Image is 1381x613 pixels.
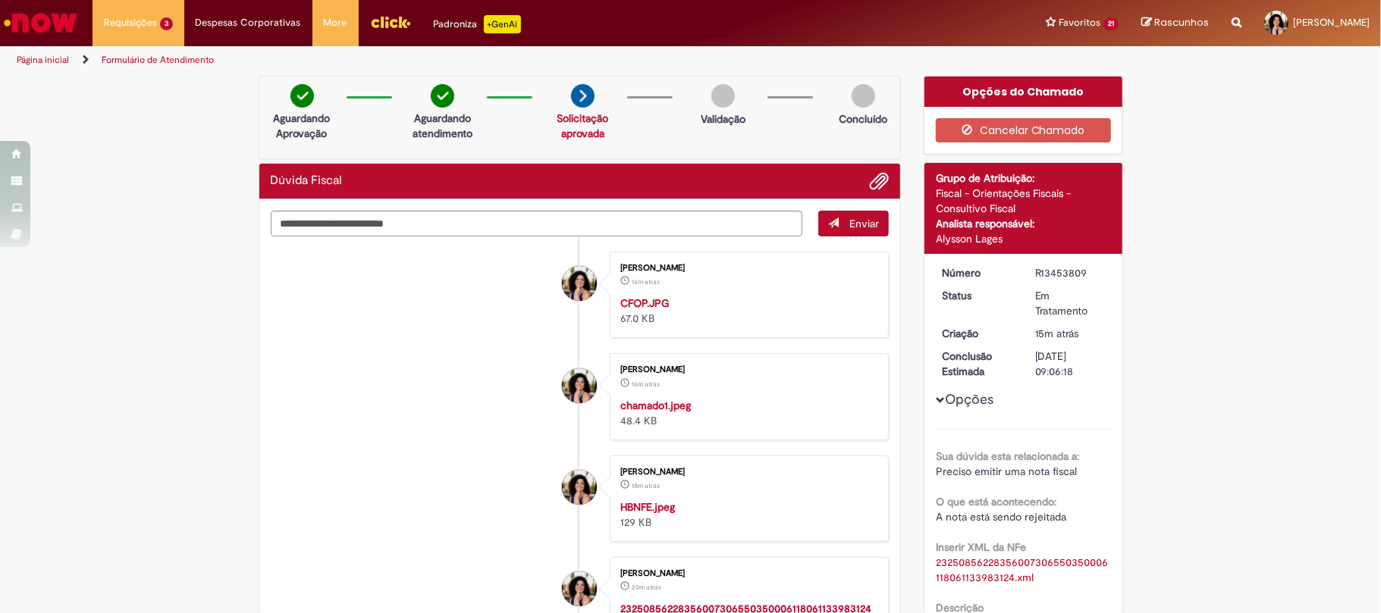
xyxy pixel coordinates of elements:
a: Formulário de Atendimento [102,54,214,66]
b: Sua dúvida esta relacionada a: [936,449,1079,463]
p: Aguardando Aprovação [265,111,339,141]
dt: Conclusão Estimada [931,349,1024,379]
div: [PERSON_NAME] [620,569,873,578]
span: 16m atrás [632,277,660,286]
b: Inserir XML da NFe [936,540,1026,554]
img: check-circle-green.png [431,84,454,108]
div: 67.0 KB [620,296,873,326]
p: +GenAi [484,15,521,33]
time: 27/08/2025 17:06:16 [1035,327,1079,340]
div: Victoria Ellen de Oliveira Vieira [562,571,597,606]
a: HBNFE.jpeg [620,500,675,514]
time: 27/08/2025 17:03:50 [632,481,660,490]
b: O que está acontecendo: [936,495,1056,508]
div: Victoria Ellen de Oliveira Vieira [562,266,597,301]
a: Página inicial [17,54,69,66]
div: [PERSON_NAME] [620,365,873,374]
img: ServiceNow [2,8,80,38]
span: Despesas Corporativas [196,15,301,30]
img: check-circle-green.png [290,84,314,108]
div: [DATE] 09:06:18 [1035,349,1106,379]
dt: Número [931,265,1024,280]
div: Grupo de Atribuição: [936,170,1111,186]
ul: Trilhas de página [11,46,909,74]
div: Victoria Ellen de Oliveira Vieira [562,368,597,403]
p: Validação [701,111,745,127]
p: Concluído [839,111,887,127]
div: Padroniza [434,15,521,33]
span: 15m atrás [1035,327,1079,340]
div: Opções do Chamado [924,77,1122,107]
span: Favoritos [1059,15,1100,30]
div: Analista responsável: [936,216,1111,231]
time: 27/08/2025 17:01:35 [632,583,661,592]
dt: Status [931,288,1024,303]
time: 27/08/2025 17:05:17 [632,380,660,389]
img: arrow-next.png [571,84,595,108]
a: Rascunhos [1141,16,1209,30]
div: Victoria Ellen de Oliveira Vieira [562,470,597,505]
button: Cancelar Chamado [936,118,1111,142]
span: A nota está sendo rejeitada [936,510,1066,524]
time: 27/08/2025 17:06:13 [632,277,660,286]
span: Enviar [849,217,879,230]
span: 21 [1103,17,1119,30]
span: [PERSON_NAME] [1293,16,1370,29]
img: img-circle-grey.png [711,84,735,108]
span: Rascunhos [1154,15,1209,30]
span: Preciso emitir uma nota fiscal [936,464,1077,478]
div: Em Tratamento [1035,288,1106,318]
img: img-circle-grey.png [852,84,875,108]
span: 18m atrás [632,481,660,490]
h2: Dúvida Fiscal Histórico de tíquete [271,174,343,188]
div: 48.4 KB [620,398,873,428]
div: Alysson Lages [936,231,1111,246]
p: Aguardando atendimento [406,111,479,141]
div: 129 KB [620,499,873,530]
dt: Criação [931,326,1024,341]
div: [PERSON_NAME] [620,264,873,273]
a: Solicitação aprovada [557,111,608,140]
div: Fiscal - Orientações Fiscais - Consultivo Fiscal [936,186,1111,216]
a: CFOP.JPG [620,296,669,310]
button: Enviar [818,211,889,236]
span: More [324,15,347,30]
img: click_logo_yellow_360x200.png [370,11,411,33]
div: 27/08/2025 17:06:16 [1035,326,1106,341]
button: Adicionar anexos [869,171,889,191]
a: Download de 23250856228356007306550350006118061133983124.xml [936,555,1108,584]
a: chamado1.jpeg [620,399,691,412]
textarea: Digite sua mensagem aqui... [271,211,803,237]
span: 3 [160,17,173,30]
span: 16m atrás [632,380,660,389]
span: 20m atrás [632,583,661,592]
div: R13453809 [1035,265,1106,280]
div: [PERSON_NAME] [620,468,873,477]
span: Requisições [104,15,157,30]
